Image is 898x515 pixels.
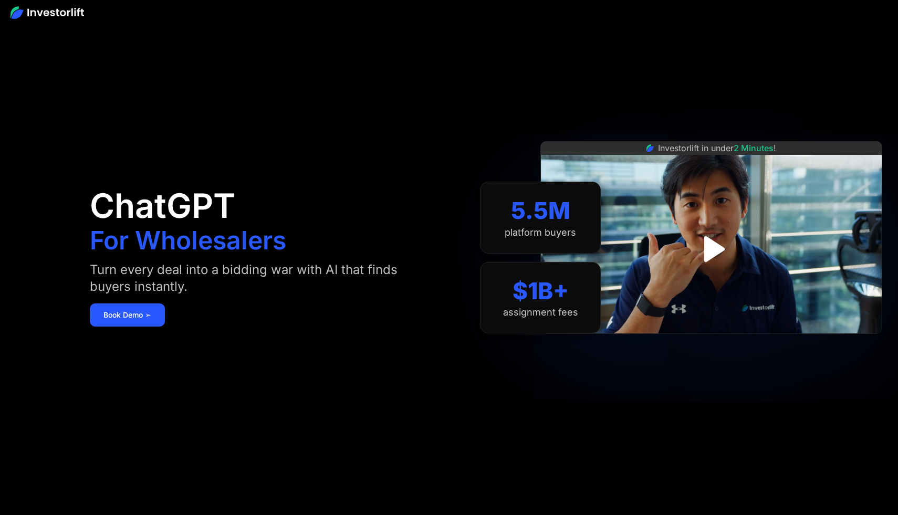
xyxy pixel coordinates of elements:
div: Investorlift in under ! [658,142,776,154]
a: Book Demo ➢ [90,303,165,327]
a: open lightbox [688,226,735,272]
span: 2 Minutes [734,143,774,153]
div: Turn every deal into a bidding war with AI that finds buyers instantly. [90,261,422,295]
div: platform buyers [505,227,576,238]
div: assignment fees [503,307,578,318]
div: $1B+ [513,277,569,305]
iframe: Customer reviews powered by Trustpilot [633,339,790,352]
div: 5.5M [511,197,570,225]
h1: ChatGPT [90,189,235,223]
h1: For Wholesalers [90,228,286,253]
